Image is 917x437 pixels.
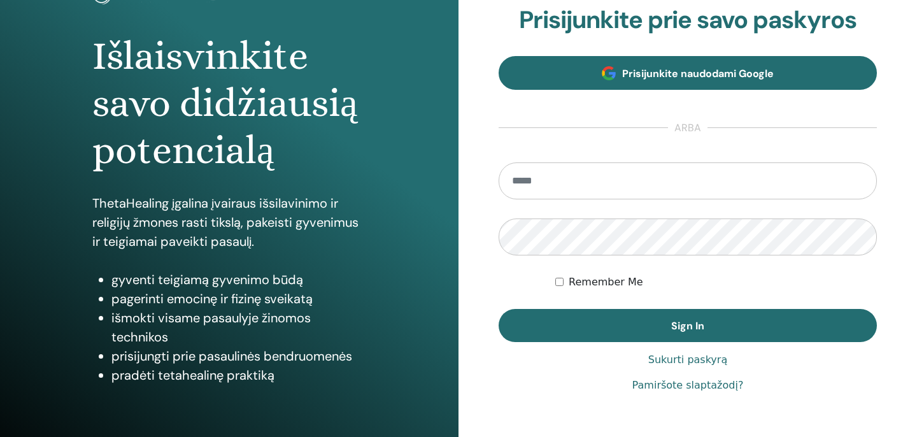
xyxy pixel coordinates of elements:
li: pagerinti emocinę ir fizinę sveikatą [111,289,366,308]
p: ThetaHealing įgalina įvairaus išsilavinimo ir religijų žmones rasti tikslą, pakeisti gyvenimus ir... [92,194,366,251]
a: Pamiršote slaptažodį? [632,378,744,393]
span: Prisijunkite naudodami Google [622,67,774,80]
div: Keep me authenticated indefinitely or until I manually logout [555,275,877,290]
h2: Prisijunkite prie savo paskyros [499,6,877,35]
li: pradėti tetahealinę praktiką [111,366,366,385]
button: Sign In [499,309,877,342]
a: Prisijunkite naudodami Google [499,56,877,90]
li: gyventi teigiamą gyvenimo būdą [111,270,366,289]
h1: Išlaisvinkite savo didžiausią potencialą [92,32,366,175]
a: Sukurti paskyrą [648,352,727,368]
li: išmokti visame pasaulyje žinomos technikos [111,308,366,347]
label: Remember Me [569,275,643,290]
span: arba [668,120,707,136]
li: prisijungti prie pasaulinės bendruomenės [111,347,366,366]
span: Sign In [671,319,704,333]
